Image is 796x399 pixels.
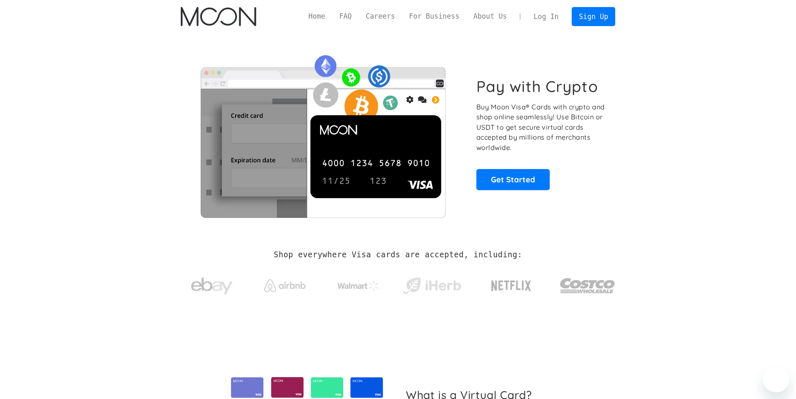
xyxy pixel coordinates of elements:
[359,11,402,22] a: Careers
[402,11,466,22] a: For Business
[474,267,548,300] a: Netflix
[401,275,463,297] img: iHerb
[763,366,789,392] iframe: Button to launch messaging window
[181,265,243,303] a: ebay
[466,11,514,22] a: About Us
[401,267,463,301] a: iHerb
[301,11,332,22] a: Home
[527,7,565,26] a: Log In
[572,7,615,26] a: Sign Up
[181,49,465,218] img: Moon Cards let you spend your crypto anywhere Visa is accepted.
[560,270,615,301] img: Costco
[476,169,550,190] a: Get Started
[490,276,532,296] img: Netflix
[274,250,522,259] h2: Shop everywhere Visa cards are accepted, including:
[181,7,256,26] a: home
[476,102,606,153] p: Buy Moon Visa® Cards with crypto and shop online seamlessly! Use Bitcoin or USDT to get secure vi...
[328,273,389,295] a: Walmart
[264,279,306,292] img: Airbnb
[560,262,615,305] a: Costco
[476,77,598,96] h1: Pay with Crypto
[332,11,359,22] a: FAQ
[337,281,379,291] img: Walmart
[181,7,256,26] img: Moon Logo
[254,271,316,296] a: Airbnb
[191,273,233,299] img: ebay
